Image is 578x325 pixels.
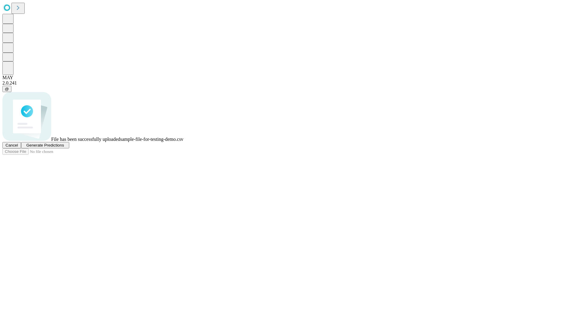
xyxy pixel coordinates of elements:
button: Generate Predictions [21,142,69,148]
span: File has been successfully uploaded [51,137,120,142]
button: @ [2,86,11,92]
span: Generate Predictions [26,143,64,147]
button: Cancel [2,142,21,148]
span: Cancel [5,143,18,147]
div: 2.0.241 [2,80,576,86]
span: @ [5,87,9,91]
span: sample-file-for-testing-demo.csv [120,137,183,142]
div: MAY [2,75,576,80]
